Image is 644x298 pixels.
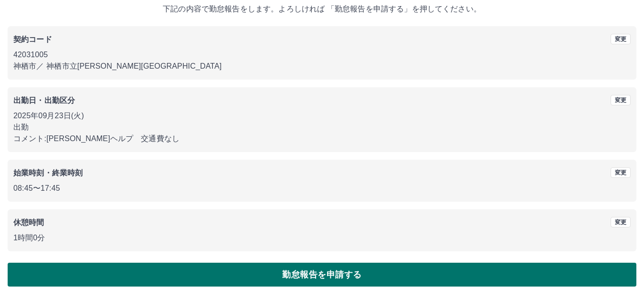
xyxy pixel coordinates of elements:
b: 休憩時間 [13,218,44,226]
b: 契約コード [13,35,52,43]
button: 勤怠報告を申請する [8,263,636,287]
p: 08:45 〜 17:45 [13,183,631,194]
button: 変更 [611,34,631,44]
p: 神栖市 ／ 神栖市立[PERSON_NAME][GEOGRAPHIC_DATA] [13,61,631,72]
button: 変更 [611,167,631,178]
p: 下記の内容で勤怠報告をします。よろしければ 「勤怠報告を申請する」を押してください。 [8,3,636,15]
b: 出勤日・出勤区分 [13,96,75,104]
b: 始業時刻・終業時刻 [13,169,83,177]
button: 変更 [611,95,631,105]
p: 出勤 [13,122,631,133]
p: 2025年09月23日(火) [13,110,631,122]
button: 変更 [611,217,631,227]
p: 1時間0分 [13,232,631,244]
p: コメント: [PERSON_NAME]ヘルプ 交通費なし [13,133,631,144]
p: 42031005 [13,49,631,61]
